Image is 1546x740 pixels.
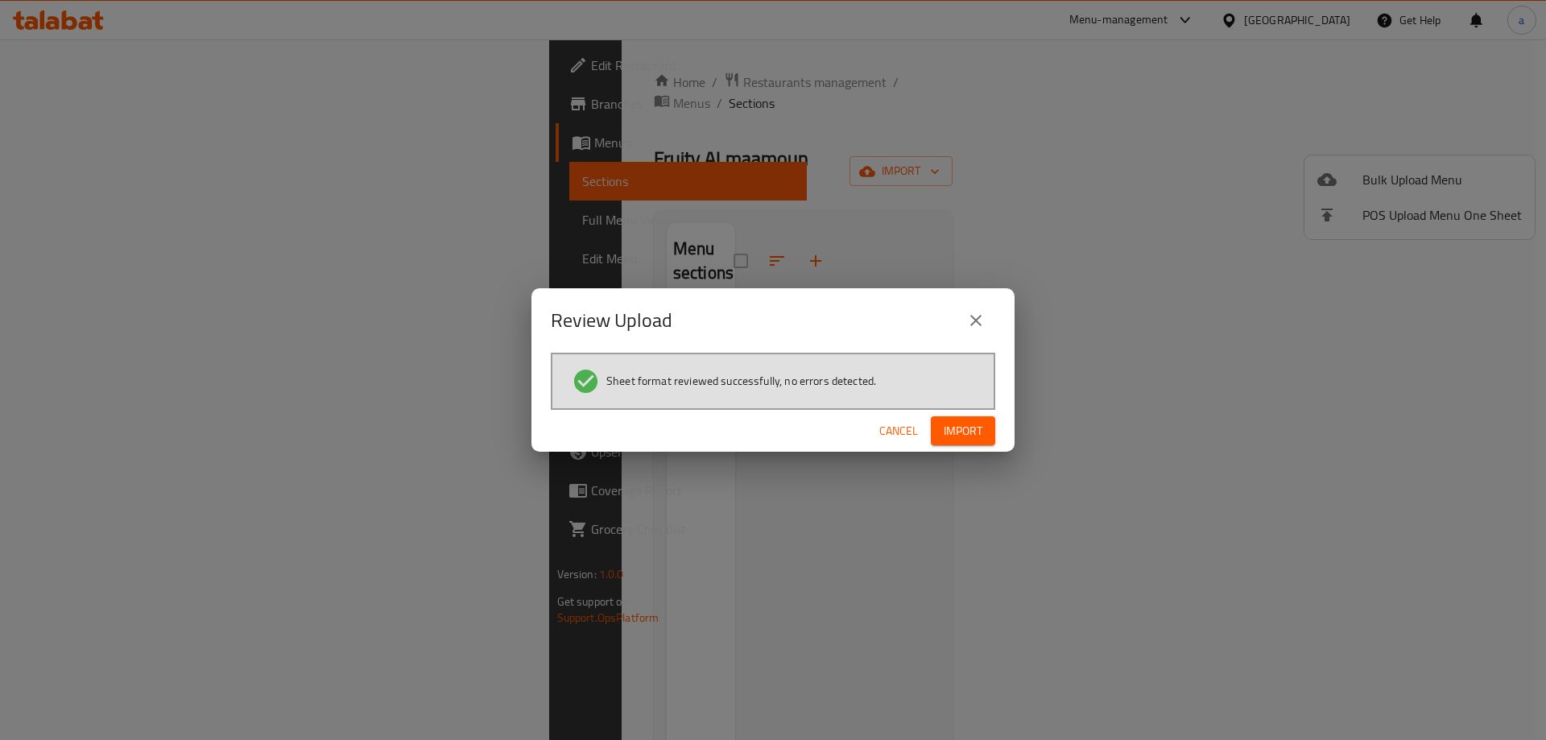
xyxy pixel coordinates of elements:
[873,416,924,446] button: Cancel
[606,373,876,389] span: Sheet format reviewed successfully, no errors detected.
[931,416,995,446] button: Import
[944,421,982,441] span: Import
[551,308,672,333] h2: Review Upload
[957,301,995,340] button: close
[879,421,918,441] span: Cancel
